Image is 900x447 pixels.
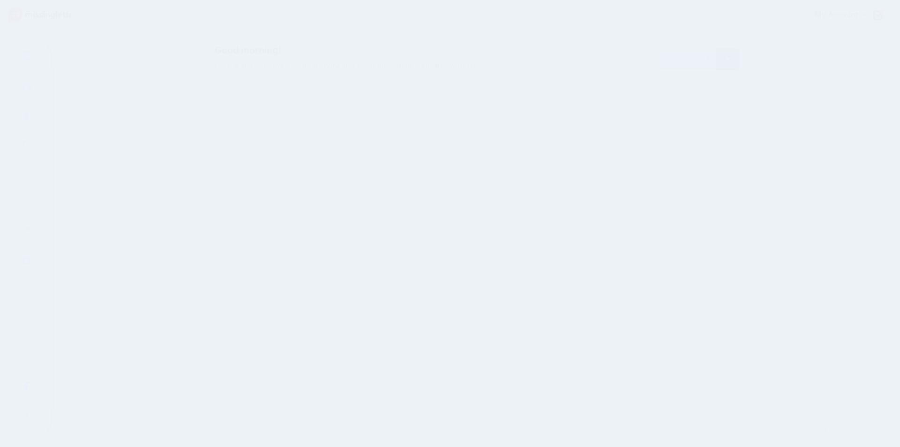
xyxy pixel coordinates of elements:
img: menu.png [22,52,31,60]
img: Missinglettr [9,7,72,23]
span: Here's an overview of your activity and recommendations for this workspace. [215,60,560,72]
a: Tell us how we can improve [796,423,889,436]
span: Good morning! [215,45,281,56]
a: My Account [805,4,886,27]
img: arrow-down-white.png [726,58,730,61]
a: Create Post [660,48,716,70]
